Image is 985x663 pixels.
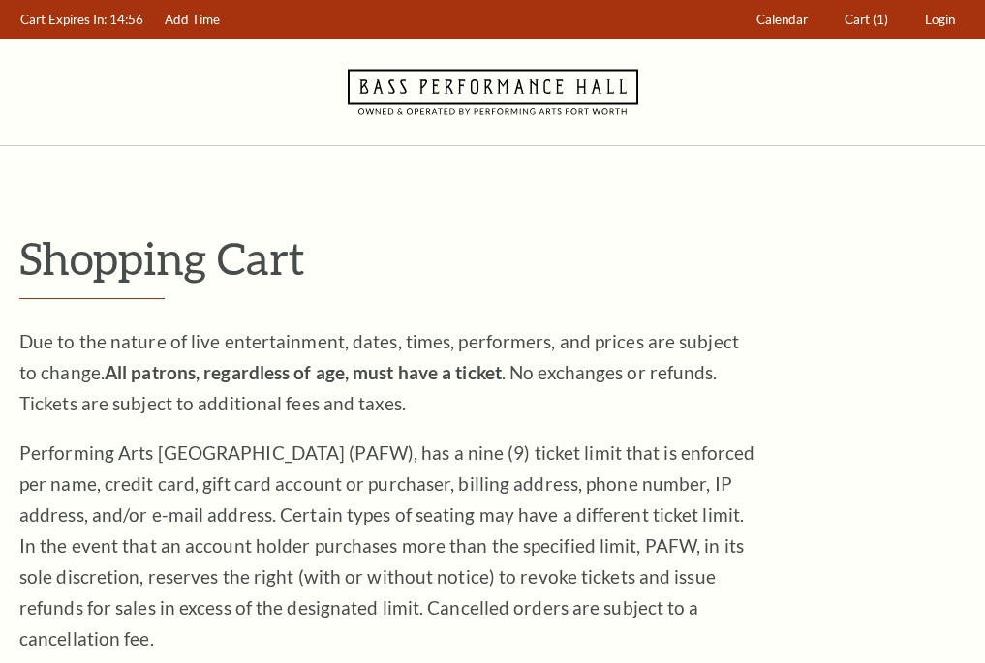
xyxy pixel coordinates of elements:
[156,1,230,39] a: Add Time
[845,12,870,27] span: Cart
[109,12,143,27] span: 14:56
[836,1,898,39] a: Cart (1)
[19,233,966,283] p: Shopping Cart
[19,330,739,414] span: Due to the nature of live entertainment, dates, times, performers, and prices are subject to chan...
[916,1,965,39] a: Login
[873,12,888,27] span: (1)
[19,437,755,654] p: Performing Arts [GEOGRAPHIC_DATA] (PAFW), has a nine (9) ticket limit that is enforced per name, ...
[925,12,955,27] span: Login
[20,12,107,27] span: Cart Expires In:
[756,12,808,27] span: Calendar
[105,361,502,383] strong: All patrons, regardless of age, must have a ticket
[748,1,817,39] a: Calendar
